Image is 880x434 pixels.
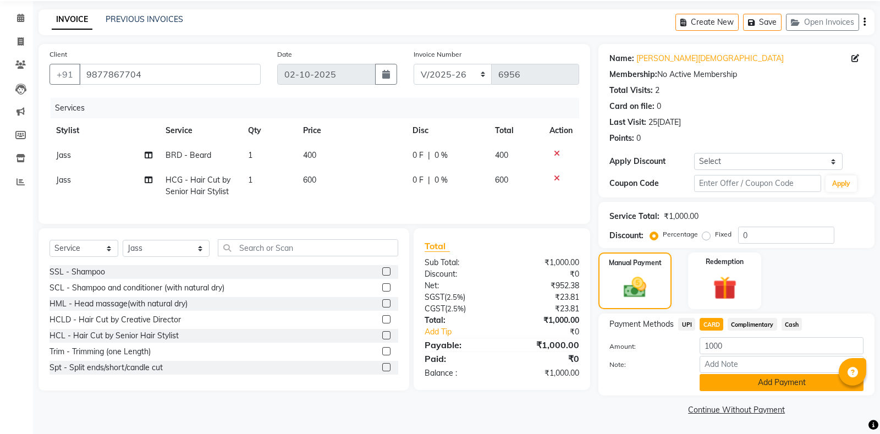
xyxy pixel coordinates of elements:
[609,211,659,222] div: Service Total:
[50,330,179,342] div: HCL - Hair Cut by Senior Hair Stylist
[826,175,857,192] button: Apply
[609,85,653,96] div: Total Visits:
[425,240,450,252] span: Total
[743,14,782,31] button: Save
[56,175,71,185] span: Jass
[428,150,430,161] span: |
[248,175,252,185] span: 1
[413,150,424,161] span: 0 F
[488,118,543,143] th: Total
[502,367,588,379] div: ₹1,000.00
[609,117,646,128] div: Last Visit:
[502,315,588,326] div: ₹1,000.00
[406,118,488,143] th: Disc
[516,326,588,338] div: ₹0
[706,273,744,303] img: _gift.svg
[51,98,587,118] div: Services
[700,356,864,373] input: Add Note
[617,274,653,300] img: _cash.svg
[636,133,641,144] div: 0
[50,362,163,373] div: Spt - Split ends/short/candle cut
[435,174,448,186] span: 0 %
[609,318,674,330] span: Payment Methods
[715,229,732,239] label: Fixed
[609,69,657,80] div: Membership:
[416,303,502,315] div: ( )
[52,10,92,30] a: INVOICE
[609,178,694,189] div: Coupon Code
[502,268,588,280] div: ₹0
[303,175,316,185] span: 600
[416,257,502,268] div: Sub Total:
[609,230,643,241] div: Discount:
[416,338,502,351] div: Payable:
[700,374,864,391] button: Add Payment
[435,150,448,161] span: 0 %
[241,118,296,143] th: Qty
[50,118,159,143] th: Stylist
[416,326,516,338] a: Add Tip
[609,156,694,167] div: Apply Discount
[50,50,67,59] label: Client
[601,360,691,370] label: Note:
[218,239,398,256] input: Search or Scan
[495,175,508,185] span: 600
[636,53,784,64] a: [PERSON_NAME][DEMOGRAPHIC_DATA]
[609,69,864,80] div: No Active Membership
[277,50,292,59] label: Date
[425,304,445,314] span: CGST
[609,101,654,112] div: Card on file:
[675,14,739,31] button: Create New
[296,118,406,143] th: Price
[50,346,151,358] div: Trim - Trimming (one Length)
[728,318,777,331] span: Complimentary
[428,174,430,186] span: |
[657,101,661,112] div: 0
[106,14,183,24] a: PREVIOUS INVOICES
[416,268,502,280] div: Discount:
[700,337,864,354] input: Amount
[700,318,723,331] span: CARD
[663,229,698,239] label: Percentage
[416,292,502,303] div: ( )
[502,280,588,292] div: ₹952.38
[786,14,859,31] button: Open Invoices
[609,133,634,144] div: Points:
[416,280,502,292] div: Net:
[495,150,508,160] span: 400
[447,293,463,301] span: 2.5%
[609,258,662,268] label: Manual Payment
[50,266,105,278] div: SSL - Shampoo
[447,304,464,313] span: 2.5%
[79,64,261,85] input: Search by Name/Mobile/Email/Code
[50,64,80,85] button: +91
[166,150,211,160] span: BRD - Beard
[303,150,316,160] span: 400
[601,404,872,416] a: Continue Without Payment
[502,257,588,268] div: ₹1,000.00
[50,298,188,310] div: HML - Head massage(with natural dry)
[248,150,252,160] span: 1
[502,303,588,315] div: ₹23.81
[655,85,659,96] div: 2
[782,318,802,331] span: Cash
[502,338,588,351] div: ₹1,000.00
[543,118,579,143] th: Action
[502,292,588,303] div: ₹23.81
[416,315,502,326] div: Total:
[414,50,461,59] label: Invoice Number
[50,314,181,326] div: HCLD - Hair Cut by Creative Director
[648,117,681,128] div: 25[DATE]
[416,352,502,365] div: Paid:
[664,211,698,222] div: ₹1,000.00
[166,175,230,196] span: HCG - Hair Cut by Senior Hair Stylist
[678,318,695,331] span: UPI
[416,367,502,379] div: Balance :
[425,292,444,302] span: SGST
[159,118,241,143] th: Service
[413,174,424,186] span: 0 F
[694,175,821,192] input: Enter Offer / Coupon Code
[50,282,224,294] div: SCL - Shampoo and conditioner (with natural dry)
[601,342,691,351] label: Amount:
[502,352,588,365] div: ₹0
